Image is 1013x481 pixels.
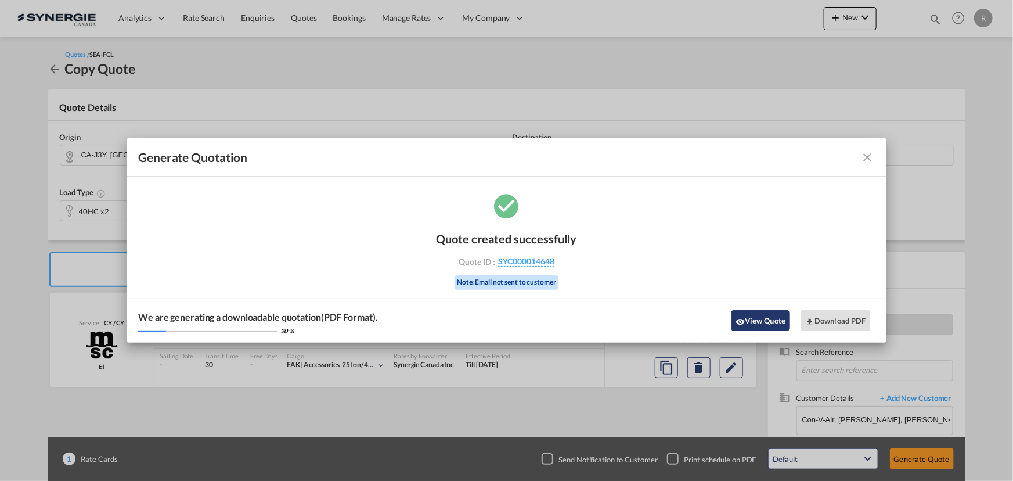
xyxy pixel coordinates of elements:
[439,256,574,267] div: Quote ID :
[138,311,378,324] div: We are generating a downloadable quotation(PDF Format).
[138,150,247,165] span: Generate Quotation
[492,191,521,220] md-icon: icon-checkbox-marked-circle
[805,317,814,326] md-icon: icon-download
[801,310,870,331] button: Download PDF
[455,275,558,290] div: Note: Email not sent to customer
[731,310,790,331] button: icon-eyeView Quote
[736,317,745,326] md-icon: icon-eye
[437,232,577,246] div: Quote created successfully
[861,150,875,164] md-icon: icon-close fg-AAA8AD cursor m-0
[9,420,49,464] iframe: Chat
[280,326,294,335] div: 20 %
[498,256,554,267] span: SYC000014648
[127,138,886,343] md-dialog: Generate Quotation Quote ...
